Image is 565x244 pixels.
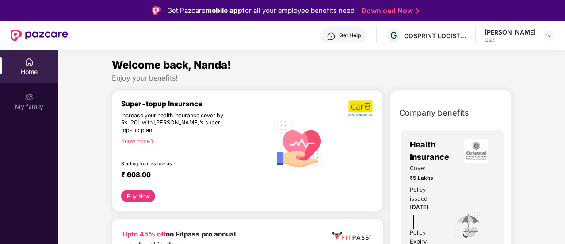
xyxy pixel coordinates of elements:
[167,5,355,16] div: Get Pazcare for all your employee benefits need
[464,139,488,163] img: insurerLogo
[339,32,361,39] div: Get Help
[268,112,332,177] img: svg+xml;base64,PHN2ZyB4bWxucz0iaHR0cDovL3d3dy53My5vcmcvMjAwMC9zdmciIHhtbG5zOnhsaW5rPSJodHRwOi8vd3...
[25,58,34,66] img: svg+xml;base64,PHN2ZyBpZD0iSG9tZSIgeG1sbnM9Imh0dHA6Ly93d3cudzMub3JnLzIwMDAvc3ZnIiB3aWR0aD0iMjAiIG...
[399,107,469,119] span: Company benefits
[410,164,442,173] span: Cover
[546,32,553,39] img: svg+xml;base64,PHN2ZyBpZD0iRHJvcGRvd24tMzJ4MzIiIHhtbG5zPSJodHRwOi8vd3d3LnczLm9yZy8yMDAwL3N2ZyIgd2...
[404,31,466,40] div: GOSPRINT LOGISTICS PRIVATE LIMITED
[121,138,263,144] div: Know more
[485,28,536,36] div: [PERSON_NAME]
[410,139,457,164] span: Health Insurance
[410,174,442,182] span: ₹5 Lakhs
[112,58,231,71] span: Welcome back, Nanda!
[11,30,68,41] img: New Pazcare Logo
[410,186,442,203] div: Policy issued
[454,211,483,240] img: icon
[206,6,242,15] strong: mobile app
[361,6,416,15] a: Download Now
[121,161,231,167] div: Starting from as low as
[416,6,419,15] img: Stroke
[348,100,374,116] img: b5dec4f62d2307b9de63beb79f102df3.png
[410,204,428,210] span: [DATE]
[121,112,230,134] div: Increase your health insurance cover by Rs. 20L with [PERSON_NAME]’s super top-up plan.
[25,93,34,101] img: svg+xml;base64,PHN2ZyB3aWR0aD0iMjAiIGhlaWdodD0iMjAiIHZpZXdCb3g9IjAgMCAyMCAyMCIgZmlsbD0ibm9uZSIgeG...
[390,30,397,41] span: G
[121,100,268,108] div: Super-topup Insurance
[152,6,161,15] img: Logo
[122,230,166,238] b: Upto 45% off
[112,74,512,83] div: Enjoy your benefits!
[485,36,536,43] div: User
[121,190,155,202] button: Buy Now
[121,170,260,181] div: ₹ 608.00
[150,139,155,144] span: right
[331,229,372,242] img: fppp.png
[327,32,336,41] img: svg+xml;base64,PHN2ZyBpZD0iSGVscC0zMngzMiIgeG1sbnM9Imh0dHA6Ly93d3cudzMub3JnLzIwMDAvc3ZnIiB3aWR0aD...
